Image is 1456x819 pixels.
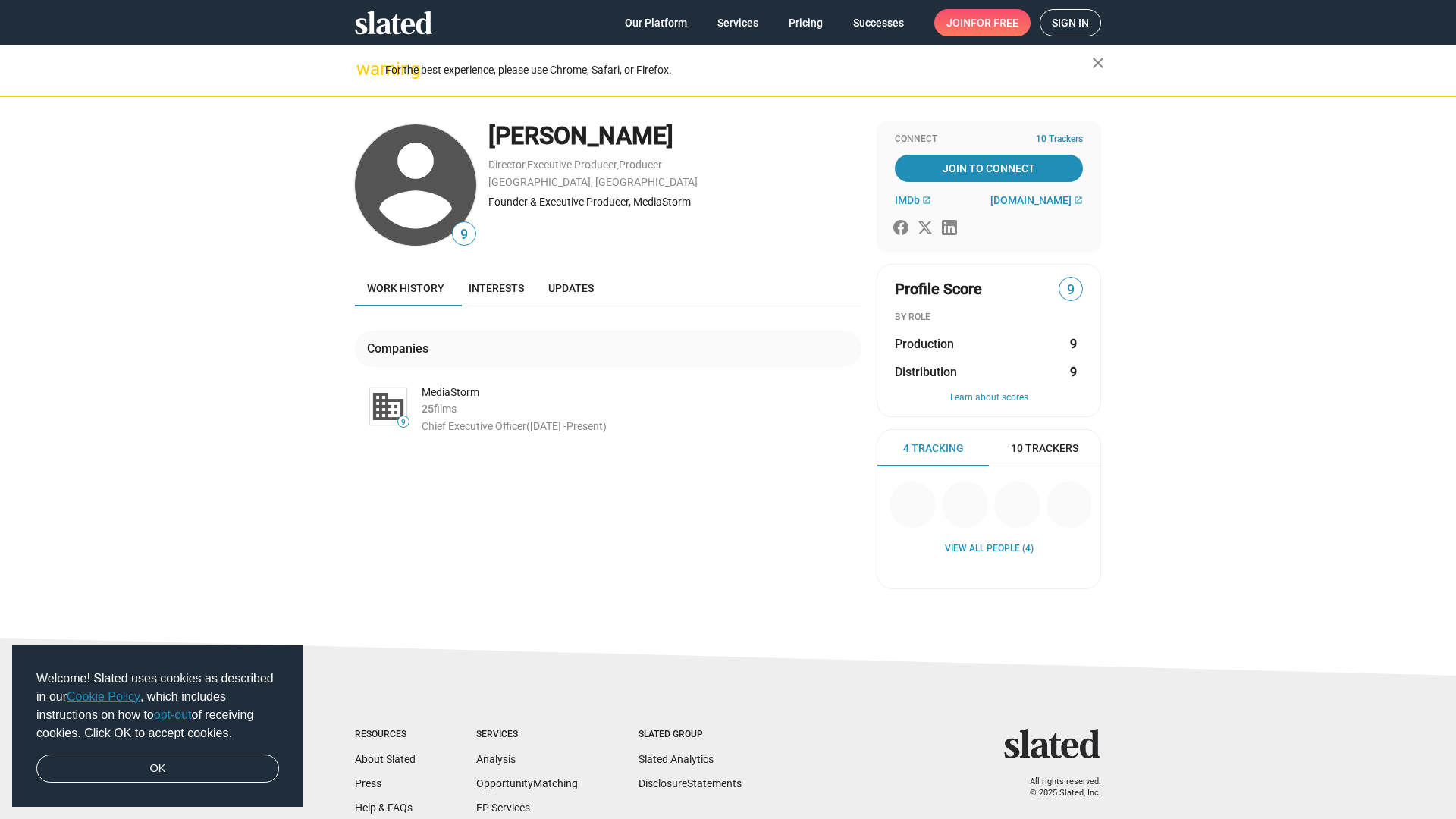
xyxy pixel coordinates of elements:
[903,441,964,456] span: 4 Tracking
[625,9,687,36] span: Our Platform
[488,176,698,188] a: [GEOGRAPHIC_DATA], [GEOGRAPHIC_DATA]
[36,670,279,742] span: Welcome! Slated uses cookies as described in our , which includes instructions on how to of recei...
[457,270,536,306] a: Interests
[476,729,578,741] div: Services
[36,755,279,783] a: dismiss cookie message
[777,9,835,36] a: Pricing
[476,777,578,789] a: OpportunityMatching
[895,392,1083,404] button: Learn about scores
[453,224,475,245] span: 9
[1011,441,1078,456] span: 10 Trackers
[527,158,617,171] a: Executive Producer
[895,364,957,380] span: Distribution
[895,312,1083,324] div: BY ROLE
[355,729,416,741] div: Resources
[422,385,861,400] div: MediaStorm
[356,60,375,78] mat-icon: warning
[1059,280,1082,300] span: 9
[945,543,1034,555] a: View all People (4)
[1089,54,1107,72] mat-icon: close
[398,418,409,427] span: 9
[1074,196,1083,205] mat-icon: open_in_new
[895,133,1083,146] div: Connect
[1014,777,1101,799] p: All rights reserved. © 2025 Slated, Inc.
[367,340,435,356] div: Companies
[67,690,140,703] a: Cookie Policy
[355,753,416,765] a: About Slated
[355,777,381,789] a: Press
[422,420,526,432] span: Chief Executive Officer
[639,729,742,741] div: Slated Group
[853,9,904,36] span: Successes
[154,708,192,721] a: opt-out
[526,162,527,170] span: ,
[488,158,526,171] a: Director
[895,194,920,206] span: IMDb
[990,194,1083,206] a: [DOMAIN_NAME]
[990,194,1072,206] span: [DOMAIN_NAME]
[789,9,823,36] span: Pricing
[422,403,434,415] span: 25
[1040,9,1101,36] a: Sign in
[617,162,619,170] span: ,
[1070,336,1077,352] strong: 9
[566,420,603,432] span: Present
[1070,364,1077,380] strong: 9
[476,802,530,814] a: EP Services
[946,9,1018,36] span: Join
[639,753,714,765] a: Slated Analytics
[355,802,413,814] a: Help & FAQs
[434,403,457,415] span: films
[895,279,982,300] span: Profile Score
[1052,10,1089,36] span: Sign in
[536,270,606,306] a: Updates
[705,9,770,36] a: Services
[971,9,1018,36] span: for free
[613,9,699,36] a: Our Platform
[898,155,1080,182] span: Join To Connect
[619,158,662,171] a: Producer
[639,777,742,789] a: DisclosureStatements
[488,120,861,152] div: [PERSON_NAME]
[12,645,303,808] div: cookieconsent
[934,9,1031,36] a: Joinfor free
[367,282,444,294] span: Work history
[385,60,1092,80] div: For the best experience, please use Chrome, Safari, or Firefox.
[717,9,758,36] span: Services
[1036,133,1083,146] span: 10 Trackers
[922,196,931,205] mat-icon: open_in_new
[895,194,931,206] a: IMDb
[469,282,524,294] span: Interests
[476,753,516,765] a: Analysis
[895,155,1083,182] a: Join To Connect
[548,282,594,294] span: Updates
[526,420,607,432] span: ([DATE] - )
[355,270,457,306] a: Work history
[841,9,916,36] a: Successes
[488,195,861,209] div: Founder & Executive Producer, MediaStorm
[895,336,954,352] span: Production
